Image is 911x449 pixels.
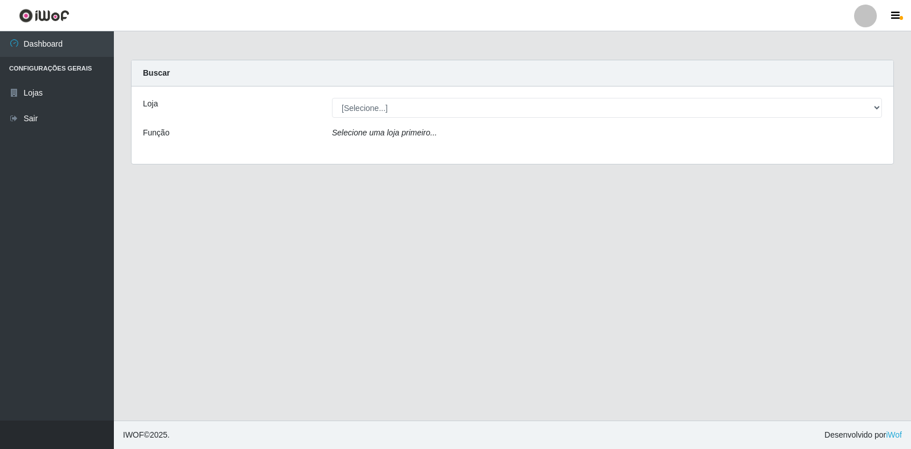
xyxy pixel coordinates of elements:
span: © 2025 . [123,429,170,441]
strong: Buscar [143,68,170,77]
i: Selecione uma loja primeiro... [332,128,437,137]
img: CoreUI Logo [19,9,69,23]
label: Loja [143,98,158,110]
label: Função [143,127,170,139]
span: IWOF [123,430,144,439]
span: Desenvolvido por [824,429,902,441]
a: iWof [886,430,902,439]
